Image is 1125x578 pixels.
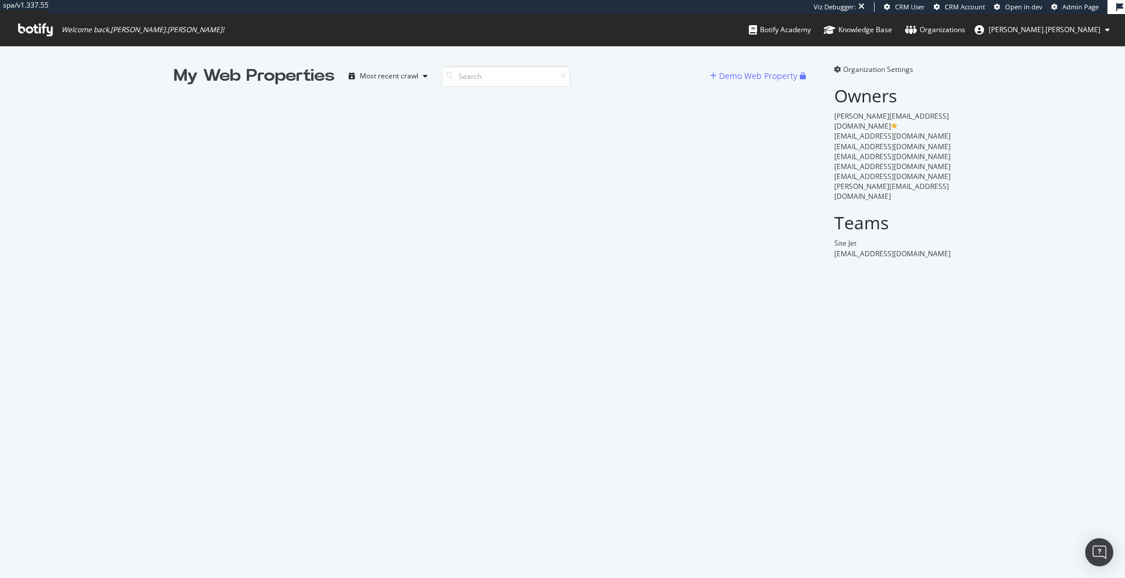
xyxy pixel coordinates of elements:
div: Knowledge Base [824,24,892,36]
span: Admin Page [1062,2,1099,11]
a: Organizations [905,14,965,46]
a: Open in dev [994,2,1043,12]
div: Open Intercom Messenger [1085,538,1113,566]
button: [PERSON_NAME].[PERSON_NAME] [965,20,1119,39]
span: CRM User [895,2,925,11]
span: Organization Settings [843,64,913,74]
a: Demo Web Property [710,71,800,81]
span: [EMAIL_ADDRESS][DOMAIN_NAME] [834,152,951,161]
span: [EMAIL_ADDRESS][DOMAIN_NAME] [834,171,951,181]
span: [PERSON_NAME][EMAIL_ADDRESS][DOMAIN_NAME] [834,111,949,131]
a: CRM Account [934,2,985,12]
span: Open in dev [1005,2,1043,11]
div: Botify Academy [749,24,811,36]
h2: Owners [834,86,952,105]
span: [EMAIL_ADDRESS][DOMAIN_NAME] [834,142,951,152]
div: Viz Debugger: [814,2,856,12]
button: Most recent crawl [344,67,432,85]
button: Demo Web Property [710,67,800,85]
span: [EMAIL_ADDRESS][DOMAIN_NAME] [834,131,951,141]
span: [EMAIL_ADDRESS][DOMAIN_NAME] [834,161,951,171]
div: Demo Web Property [719,70,797,82]
div: Site Jet [834,238,952,248]
h2: Teams [834,213,952,232]
span: Welcome back, [PERSON_NAME].[PERSON_NAME] ! [61,25,224,35]
div: Most recent crawl [360,73,418,80]
input: Search [442,66,570,87]
a: Knowledge Base [824,14,892,46]
span: [EMAIL_ADDRESS][DOMAIN_NAME] [834,249,951,259]
span: ryan.flanagan [989,25,1100,35]
a: Admin Page [1051,2,1099,12]
span: [PERSON_NAME][EMAIL_ADDRESS][DOMAIN_NAME] [834,181,949,201]
div: My Web Properties [174,64,335,88]
a: Botify Academy [749,14,811,46]
span: CRM Account [945,2,985,11]
div: Organizations [905,24,965,36]
a: CRM User [884,2,925,12]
